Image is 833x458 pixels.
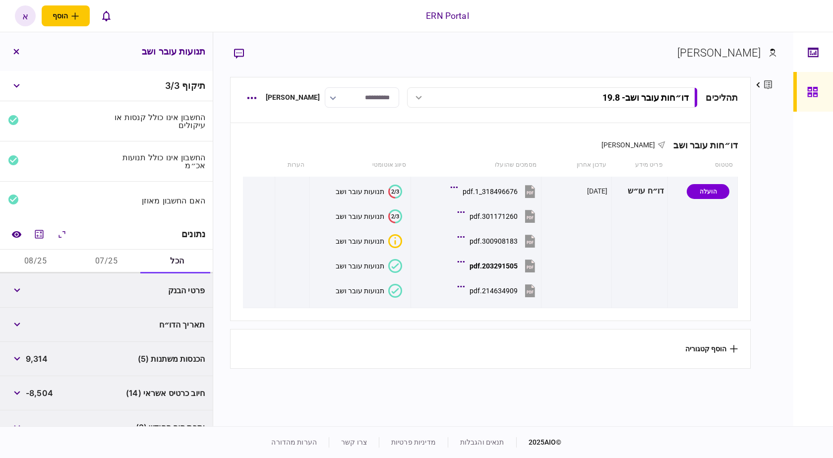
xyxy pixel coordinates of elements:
button: 07/25 [71,250,142,273]
th: עדכון אחרון [541,154,611,177]
button: מחשבון [30,225,48,243]
div: איכות לא מספקת [388,234,402,248]
text: 2/3 [391,188,399,195]
a: צרו קשר [341,438,367,446]
div: תנועות עובר ושב [336,262,384,270]
span: חיוב כרטיס אשראי (14) [126,387,205,399]
button: 300908183.pdf [460,230,537,252]
div: 301171260.pdf [470,212,518,220]
button: 301171260.pdf [460,205,537,227]
button: איכות לא מספקתתנועות עובר ושב [336,234,402,248]
div: פרטי הבנק [111,286,205,294]
button: תנועות עובר ושב [336,259,402,273]
th: הערות [275,154,309,177]
button: דו״חות עובר ושב- 19.8 [407,87,698,108]
span: -8,504 [26,387,53,399]
text: 2/3 [391,213,399,219]
span: יתרת סוף החודש (2) [136,421,205,433]
button: פתח תפריט להוספת לקוח [42,5,90,26]
div: החשבון אינו כולל קנסות או עיקולים [111,113,206,129]
div: תנועות עובר ושב [336,188,384,196]
button: פתח רשימת התראות [96,5,117,26]
div: נתונים [181,229,205,239]
button: א [15,5,36,26]
div: 203291505.pdf [470,262,518,270]
div: 300908183.pdf [470,237,518,245]
div: דו״חות עובר ושב - 19.8 [602,92,689,103]
button: 318496676_1.pdf [453,180,537,202]
a: תנאים והגבלות [460,438,504,446]
div: תנועות עובר ושב [336,287,384,295]
div: הועלה [687,184,729,199]
div: 318496676_1.pdf [463,188,518,196]
button: 2/3תנועות עובר ושב [336,209,402,223]
span: 3 / 3 [165,80,179,91]
div: © 2025 AIO [516,437,562,448]
div: דו״חות עובר ושב [665,140,738,150]
button: הוסף קטגוריה [685,345,738,353]
button: הרחב\כווץ הכל [53,225,71,243]
a: הערות מהדורה [271,438,317,446]
div: 214634909.pdf [470,287,518,295]
button: 2/3תנועות עובר ושב [336,185,402,198]
button: תנועות עובר ושב [336,284,402,298]
a: מדיניות פרטיות [391,438,436,446]
span: 9,314 [26,353,48,365]
th: סיווג אוטומטי [310,154,411,177]
div: תאריך הדו״ח [111,321,205,328]
h3: תנועות עובר ושב [142,47,205,56]
div: [PERSON_NAME] [677,45,761,61]
span: [PERSON_NAME] [601,141,655,149]
button: 214634909.pdf [460,279,537,302]
th: מסמכים שהועלו [411,154,541,177]
div: [DATE] [587,186,608,196]
th: סטטוס [668,154,738,177]
button: 203291505.pdf [460,255,537,277]
span: תיקוף [182,80,205,91]
button: הכל [142,250,213,273]
div: תהליכים [706,91,738,104]
th: פריט מידע [611,154,668,177]
div: ERN Portal [426,9,469,22]
div: דו״ח עו״ש [615,180,664,202]
div: תנועות עובר ושב [336,212,384,220]
div: החשבון אינו כולל תנועות אכ״מ [111,153,206,169]
div: האם החשבון מאוזן [111,196,206,204]
div: [PERSON_NAME] [266,92,320,103]
a: השוואה למסמך [7,225,25,243]
span: הכנסות משתנות (5) [138,353,205,365]
div: תנועות עובר ושב [336,237,384,245]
